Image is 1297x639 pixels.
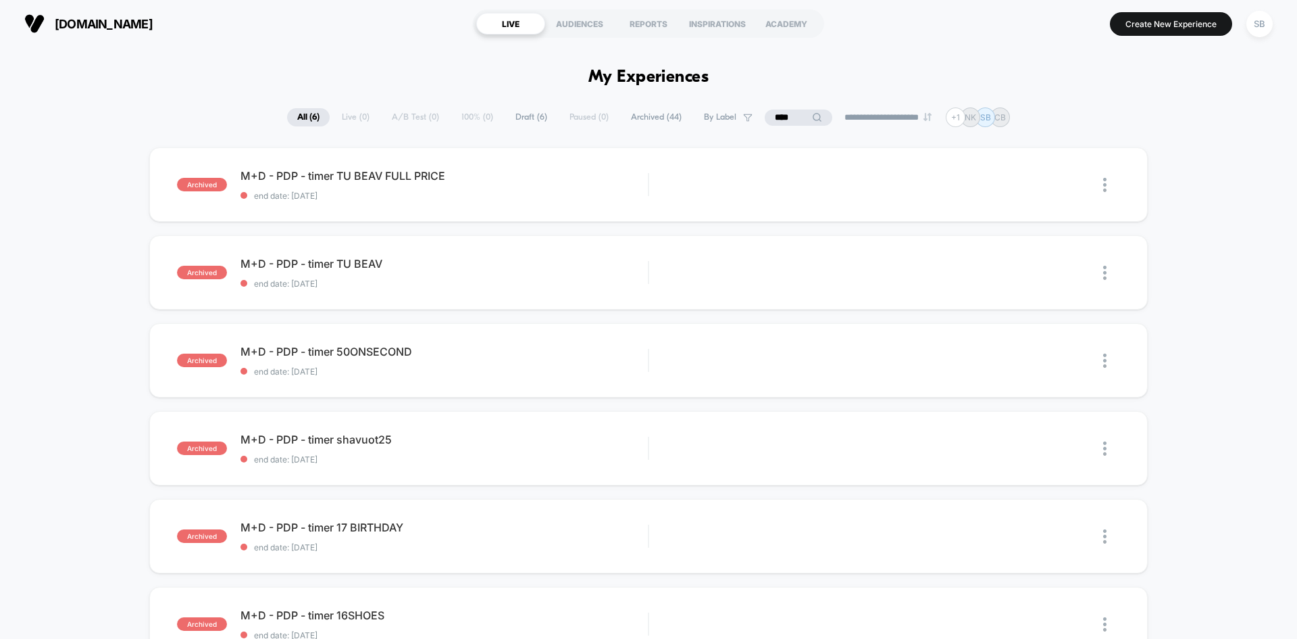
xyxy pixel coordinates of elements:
img: close [1103,617,1107,632]
span: M+D - PDP - timer TU BEAV FULL PRICE [240,169,648,183]
button: Create New Experience [1110,12,1232,36]
div: INSPIRATIONS [683,13,752,34]
img: Visually logo [24,14,45,34]
p: NK [965,112,976,122]
button: SB [1242,10,1277,38]
div: AUDIENCES [545,13,614,34]
span: archived [177,178,227,191]
span: end date: [DATE] [240,279,648,289]
span: end date: [DATE] [240,191,648,201]
img: close [1103,178,1107,192]
span: All ( 6 ) [287,108,330,126]
p: SB [980,112,991,122]
span: M+D - PDP - timer shavuot25 [240,433,648,446]
span: By Label [704,112,736,122]
div: REPORTS [614,13,683,34]
span: [DOMAIN_NAME] [55,17,153,31]
span: archived [177,529,227,543]
button: [DOMAIN_NAME] [20,13,157,34]
img: close [1103,442,1107,456]
span: end date: [DATE] [240,542,648,552]
img: close [1103,266,1107,280]
span: M+D - PDP - timer 50ONSECOND [240,345,648,358]
span: archived [177,442,227,455]
div: SB [1246,11,1273,37]
h1: My Experiences [588,68,709,87]
span: Draft ( 6 ) [505,108,557,126]
span: archived [177,266,227,279]
span: end date: [DATE] [240,366,648,377]
div: ACADEMY [752,13,821,34]
span: end date: [DATE] [240,454,648,465]
span: archived [177,354,227,367]
img: end [923,113,932,121]
span: Archived ( 44 ) [621,108,692,126]
img: close [1103,529,1107,544]
span: M+D - PDP - timer TU BEAV [240,257,648,270]
p: CB [994,112,1006,122]
span: archived [177,617,227,631]
span: M+D - PDP - timer 17 BIRTHDAY [240,521,648,534]
div: LIVE [476,13,545,34]
div: + 1 [946,108,965,127]
img: close [1103,354,1107,368]
span: M+D - PDP - timer 16SHOES [240,609,648,622]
